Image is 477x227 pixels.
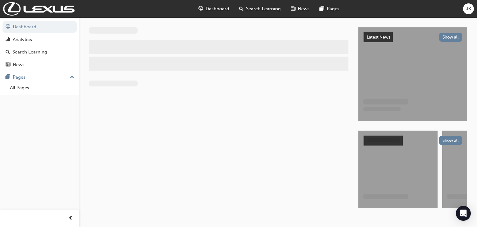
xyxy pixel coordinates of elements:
span: search-icon [239,5,243,13]
span: news-icon [291,5,295,13]
span: up-icon [70,73,74,81]
span: pages-icon [320,5,324,13]
span: Pages [327,5,339,12]
a: Show all [363,136,462,146]
div: Search Learning [12,49,47,56]
a: search-iconSearch Learning [234,2,286,15]
a: pages-iconPages [315,2,344,15]
span: chart-icon [6,37,10,43]
div: Analytics [13,36,32,43]
span: news-icon [6,62,10,68]
span: search-icon [6,49,10,55]
a: Latest NewsShow all [363,32,462,42]
button: JK [463,3,474,14]
a: News [2,59,77,71]
div: News [13,61,25,68]
a: Search Learning [2,46,77,58]
a: guage-iconDashboard [193,2,234,15]
span: prev-icon [68,215,73,222]
button: Pages [2,72,77,83]
span: Dashboard [206,5,229,12]
div: Pages [13,74,25,81]
button: Show all [439,136,462,145]
a: news-iconNews [286,2,315,15]
a: Analytics [2,34,77,45]
span: News [298,5,310,12]
span: pages-icon [6,75,10,80]
span: guage-icon [6,24,10,30]
a: Dashboard [2,21,77,33]
a: All Pages [7,83,77,93]
span: Search Learning [246,5,281,12]
button: DashboardAnalyticsSearch LearningNews [2,20,77,72]
button: Show all [439,33,462,42]
img: Trak [3,2,75,16]
span: JK [466,5,471,12]
div: Open Intercom Messenger [456,206,471,221]
span: Latest News [367,35,390,40]
span: guage-icon [198,5,203,13]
